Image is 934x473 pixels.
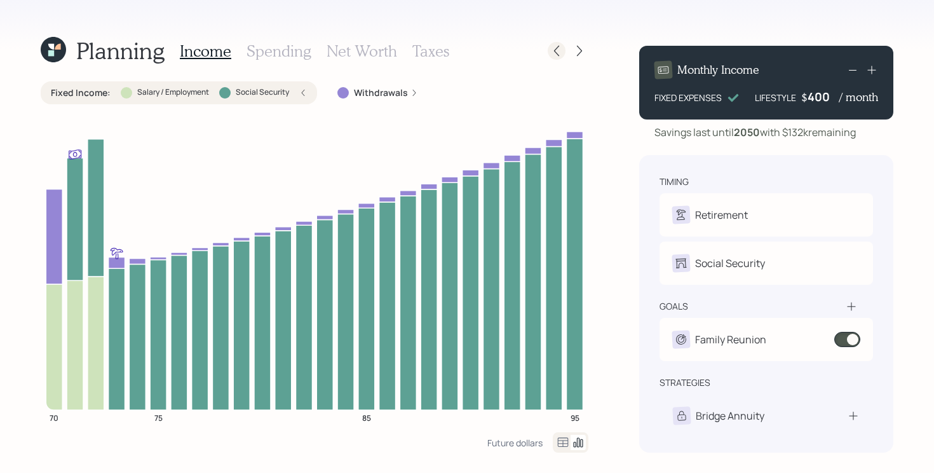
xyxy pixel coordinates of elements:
div: FIXED EXPENSES [654,91,722,104]
div: Bridge Annuity [696,408,764,423]
h1: Planning [76,37,165,64]
label: Fixed Income : [51,86,111,99]
div: timing [660,175,689,188]
div: Social Security [695,256,765,271]
div: Retirement [695,207,748,223]
tspan: 70 [50,412,58,423]
div: LIFESTYLE [755,91,796,104]
label: Salary / Employment [137,87,209,98]
tspan: 85 [362,412,371,423]
tspan: 95 [571,412,579,423]
div: strategies [660,376,710,389]
h3: Income [180,42,231,60]
h4: Monthly Income [677,63,759,77]
h3: Spending [247,42,311,60]
h3: Net Worth [327,42,397,60]
h4: $ [801,90,808,104]
div: Future dollars [487,437,543,449]
div: goals [660,300,688,313]
h3: Taxes [412,42,449,60]
tspan: 75 [154,412,163,423]
b: 2050 [734,125,760,139]
div: Savings last until with $132k remaining [654,125,856,140]
h4: / month [839,90,878,104]
div: 400 [808,89,839,104]
div: Family Reunion [695,332,766,347]
label: Social Security [236,87,289,98]
label: Withdrawals [354,86,408,99]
